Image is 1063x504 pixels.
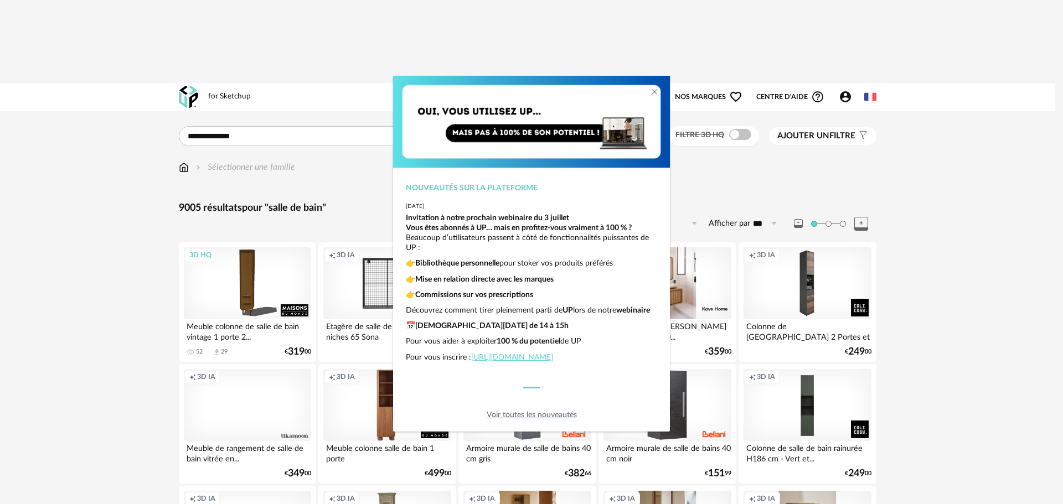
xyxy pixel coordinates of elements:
[415,259,499,267] strong: Bibliothèque personnelle
[406,258,658,268] p: 👉 pour stoker vos produits préférés
[406,183,658,193] div: Nouveautés sur la plateforme
[406,224,632,232] strong: Vous êtes abonnés à UP… mais en profitez-vous vraiment à 100 % ?
[406,336,658,346] p: Pour vous aider à exploiter de UP
[406,213,658,223] div: Invitation à notre prochain webinaire du 3 juillet
[393,76,670,432] div: dialog
[616,306,650,314] strong: webinaire
[406,352,658,362] p: Pour vous inscrire :
[497,337,560,345] strong: 100 % du potentiel
[406,305,658,315] p: Découvrez comment tirer pleinement parti de lors de notre
[406,274,658,284] p: 👉
[471,354,553,361] a: [URL][DOMAIN_NAME]
[650,87,659,98] button: Close
[415,322,569,330] strong: [DEMOGRAPHIC_DATA][DATE] de 14 à 15h
[563,306,573,314] strong: UP
[406,203,658,210] div: [DATE]
[393,76,670,168] img: Copie%20de%20Orange%20Yellow%20Gradient%20Minimal%20Coming%20Soon%20Email%20Header%20(1)%20(1).png
[406,223,658,253] p: Beaucoup d’utilisateurs passent à côté de fonctionnalités puissantes de UP :
[415,276,554,283] strong: Mise en relation directe avec les marques
[406,290,658,300] p: 👉
[406,321,658,331] p: 📅
[487,411,577,419] a: Voir toutes les nouveautés
[415,291,533,299] strong: Commissions sur vos prescriptions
